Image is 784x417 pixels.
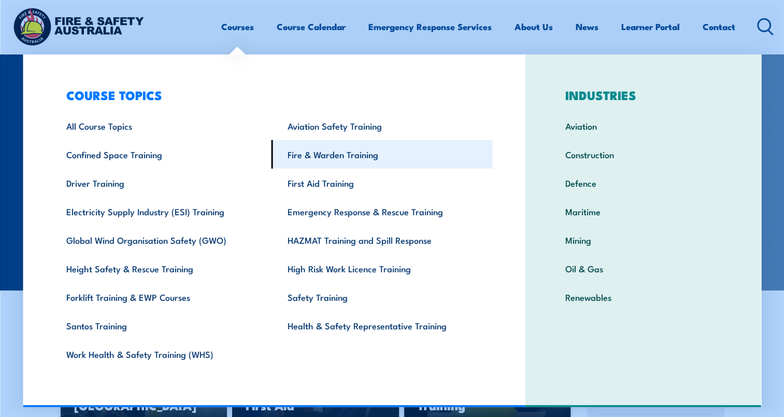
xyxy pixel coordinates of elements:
a: Health & Safety Representative Training [272,311,493,340]
a: News [576,13,598,40]
h3: Work Safely at Heights Training in [GEOGRAPHIC_DATA] [74,376,214,411]
a: Emergency Response Services [368,13,492,40]
a: Safety Training [272,283,493,311]
a: Height Safety & Rescue Training [50,254,272,283]
a: Electricity Supply Industry (ESI) Training [50,197,272,226]
a: First Aid Training [272,169,493,197]
h3: INDUSTRIES [549,88,737,102]
a: Santos Training [50,311,272,340]
a: Maritime [549,197,737,226]
a: Fire & Warden Training [272,140,493,169]
h3: COURSE TOPICS [50,88,493,102]
a: Construction [549,140,737,169]
a: Oil & Gas [549,254,737,283]
a: Aviation [549,112,737,140]
a: Courses [221,13,254,40]
a: Work Health & Safety Training (WHS) [50,340,272,368]
a: Aviation Safety Training [272,112,493,140]
a: High Risk Work Licence Training [272,254,493,283]
a: Forklift Training & EWP Courses [50,283,272,311]
a: HAZMAT Training and Spill Response [272,226,493,254]
a: Confined Space Training [50,140,272,169]
a: Renewables [549,283,737,311]
a: Defence [549,169,737,197]
a: All Course Topics [50,112,272,140]
a: About Us [515,13,553,40]
a: Learner Portal [621,13,680,40]
a: Mining [549,226,737,254]
a: Driver Training [50,169,272,197]
a: Emergency Response & Rescue Training [272,197,493,226]
a: Course Calendar [277,13,346,40]
h3: Provide Psychological First Aid [246,387,386,411]
a: Contact [703,13,735,40]
a: Global Wind Organisation Safety (GWO) [50,226,272,254]
h3: Fire Safety Officer ([GEOGRAPHIC_DATA]) Training [418,376,558,411]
